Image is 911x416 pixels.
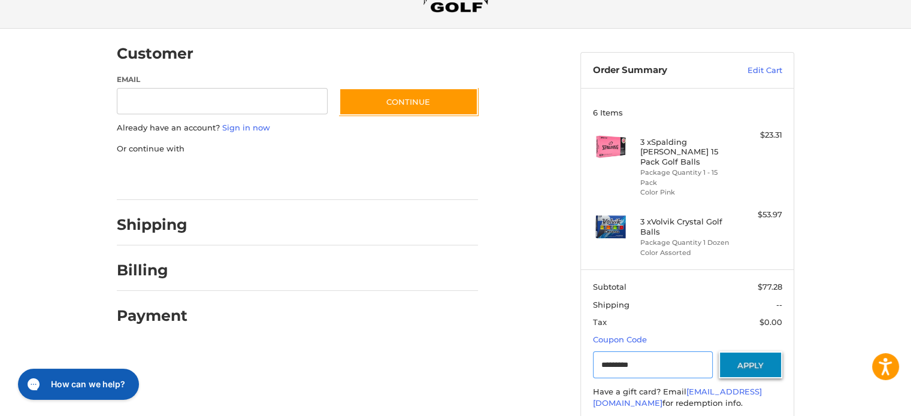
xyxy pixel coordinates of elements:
[812,384,911,416] iframe: Google 고객 리뷰
[593,65,722,77] h3: Order Summary
[758,282,782,291] span: $77.28
[759,317,782,327] span: $0.00
[117,143,478,155] p: Or continue with
[593,351,713,378] input: Gift Certificate or Coupon Code
[735,209,782,221] div: $53.97
[735,129,782,141] div: $23.31
[117,44,193,63] h2: Customer
[722,65,782,77] a: Edit Cart
[593,386,782,409] div: Have a gift card? Email for redemption info.
[593,317,607,327] span: Tax
[776,300,782,309] span: --
[117,215,187,234] h2: Shipping
[113,166,203,188] iframe: PayPal-paypal
[640,187,732,198] li: Color Pink
[593,282,626,291] span: Subtotal
[117,74,328,85] label: Email
[214,166,304,188] iframe: PayPal-paylater
[593,108,782,117] h3: 6 Items
[117,261,187,280] h2: Billing
[640,137,732,166] h4: 3 x Spalding [PERSON_NAME] 15 Pack Golf Balls
[117,122,478,134] p: Already have an account?
[316,166,406,188] iframe: PayPal-venmo
[593,335,647,344] a: Coupon Code
[640,248,732,258] li: Color Assorted
[339,88,478,116] button: Continue
[719,351,782,378] button: Apply
[222,123,270,132] a: Sign in now
[593,300,629,309] span: Shipping
[640,168,732,187] li: Package Quantity 1 - 15 Pack
[640,238,732,248] li: Package Quantity 1 Dozen
[640,217,732,236] h4: 3 x Volvik Crystal Golf Balls
[117,306,187,325] h2: Payment
[12,365,142,404] iframe: Gorgias live chat messenger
